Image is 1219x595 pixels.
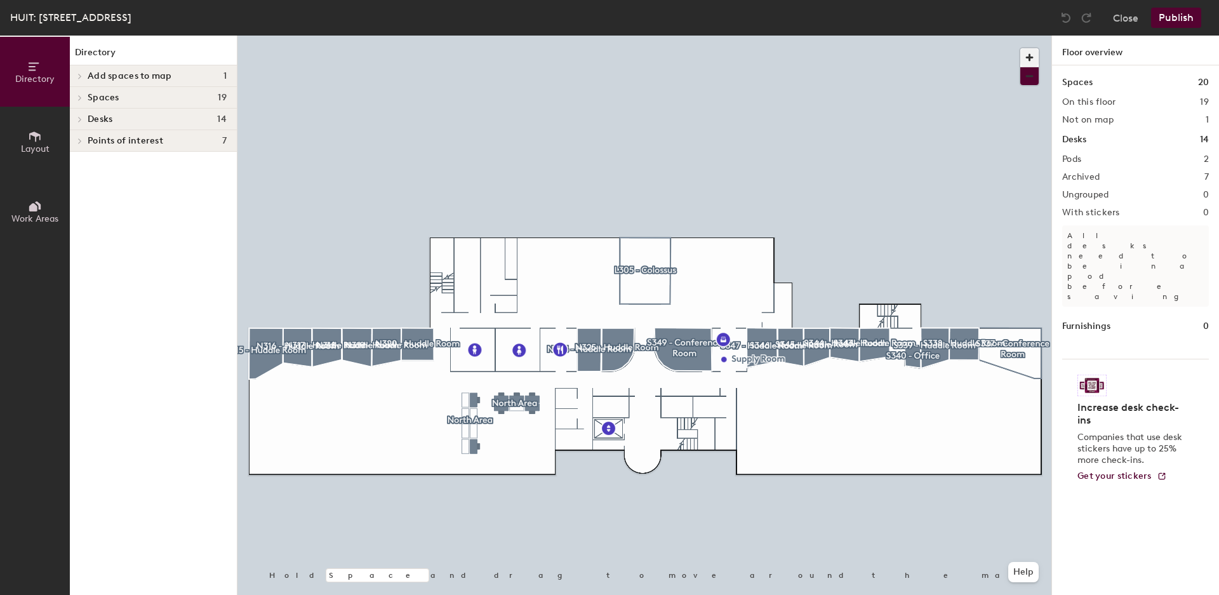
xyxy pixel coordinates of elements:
[1062,97,1116,107] h2: On this floor
[1203,208,1209,218] h2: 0
[1062,208,1120,218] h2: With stickers
[1052,36,1219,65] h1: Floor overview
[1151,8,1201,28] button: Publish
[1062,76,1093,90] h1: Spaces
[1206,115,1209,125] h2: 1
[88,71,172,81] span: Add spaces to map
[1077,471,1167,482] a: Get your stickers
[1113,8,1138,28] button: Close
[88,114,112,124] span: Desks
[1060,11,1072,24] img: Undo
[218,93,227,103] span: 19
[1200,97,1209,107] h2: 19
[222,136,227,146] span: 7
[1062,319,1110,333] h1: Furnishings
[223,71,227,81] span: 1
[1062,190,1109,200] h2: Ungrouped
[1062,115,1114,125] h2: Not on map
[1077,375,1107,396] img: Sticker logo
[15,74,55,84] span: Directory
[70,46,237,65] h1: Directory
[1200,133,1209,147] h1: 14
[1204,154,1209,164] h2: 2
[1204,172,1209,182] h2: 7
[21,144,50,154] span: Layout
[1203,190,1209,200] h2: 0
[1198,76,1209,90] h1: 20
[1080,11,1093,24] img: Redo
[1203,319,1209,333] h1: 0
[1062,133,1086,147] h1: Desks
[1077,432,1186,466] p: Companies that use desk stickers have up to 25% more check-ins.
[1008,562,1039,582] button: Help
[1062,154,1081,164] h2: Pods
[1062,172,1100,182] h2: Archived
[1077,401,1186,427] h4: Increase desk check-ins
[217,114,227,124] span: 14
[1062,225,1209,307] p: All desks need to be in a pod before saving
[1077,471,1152,481] span: Get your stickers
[11,213,58,224] span: Work Areas
[10,10,131,25] div: HUIT: [STREET_ADDRESS]
[88,136,163,146] span: Points of interest
[88,93,119,103] span: Spaces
